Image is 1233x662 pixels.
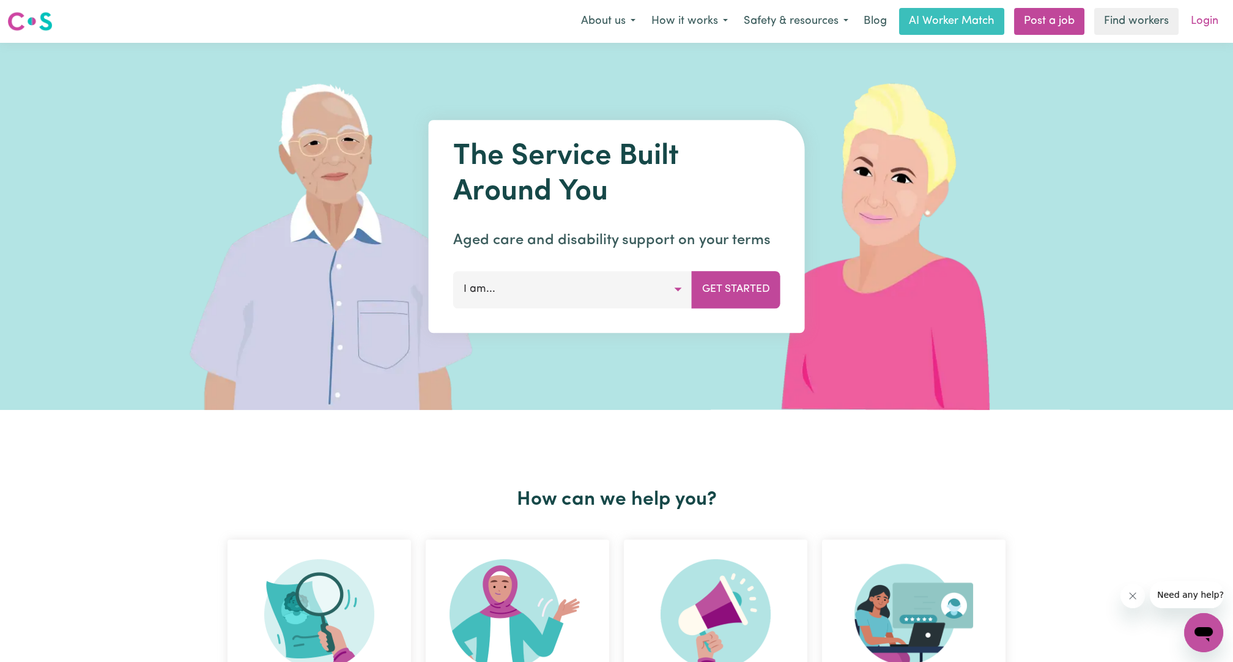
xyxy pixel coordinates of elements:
[899,8,1004,35] a: AI Worker Match
[736,9,856,34] button: Safety & resources
[1014,8,1084,35] a: Post a job
[1150,581,1223,608] iframe: Message from company
[453,271,692,308] button: I am...
[7,7,53,35] a: Careseekers logo
[7,9,74,18] span: Need any help?
[1183,8,1226,35] a: Login
[692,271,780,308] button: Get Started
[453,229,780,251] p: Aged care and disability support on your terms
[1184,613,1223,652] iframe: Button to launch messaging window
[1094,8,1179,35] a: Find workers
[7,10,53,32] img: Careseekers logo
[643,9,736,34] button: How it works
[220,488,1013,511] h2: How can we help you?
[1120,584,1145,608] iframe: Close message
[573,9,643,34] button: About us
[453,139,780,210] h1: The Service Built Around You
[856,8,894,35] a: Blog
